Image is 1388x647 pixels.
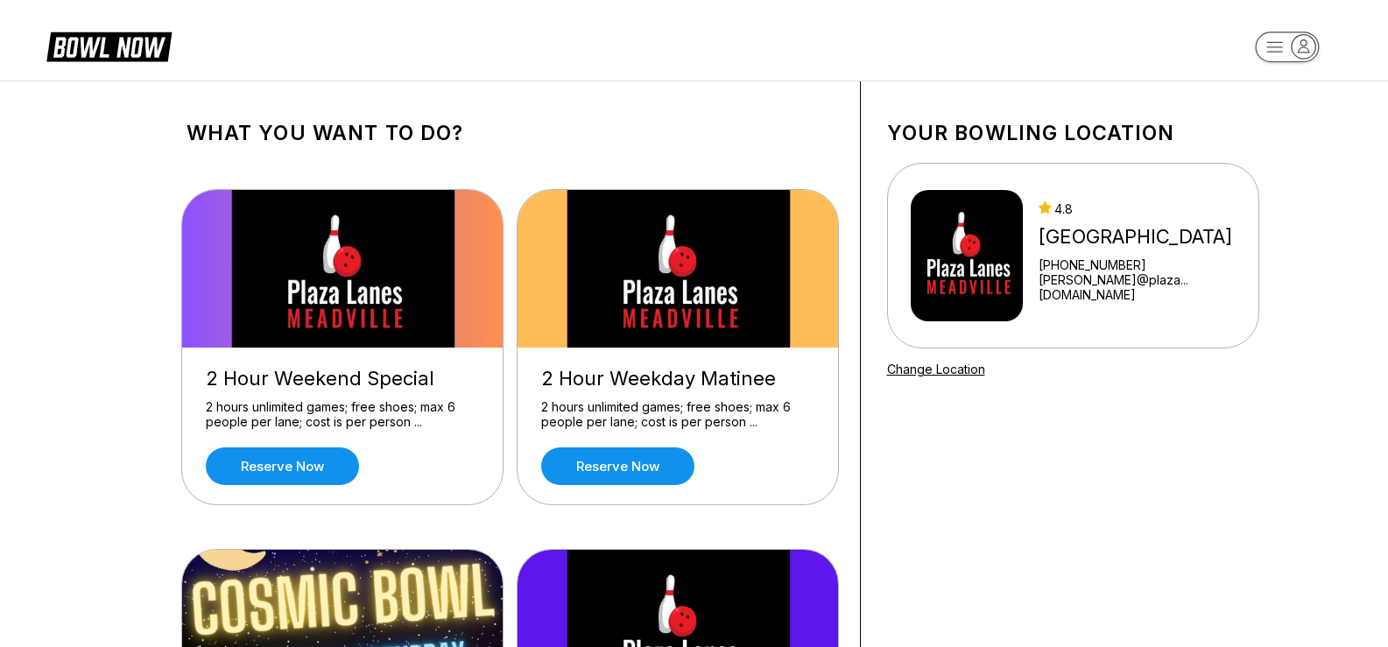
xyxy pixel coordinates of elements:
h1: Your bowling location [887,121,1259,145]
a: Reserve now [206,447,359,485]
a: Reserve now [541,447,694,485]
a: [PERSON_NAME]@plaza...[DOMAIN_NAME] [1039,272,1251,302]
div: [PHONE_NUMBER] [1039,257,1251,272]
div: [GEOGRAPHIC_DATA] [1039,225,1251,249]
img: 2 Hour Weekday Matinee [518,190,840,348]
div: 2 Hour Weekend Special [206,367,479,390]
img: Plaza Lanes Meadville [911,190,1024,321]
div: 4.8 [1039,201,1251,216]
div: 2 Hour Weekday Matinee [541,367,814,390]
div: 2 hours unlimited games; free shoes; max 6 people per lane; cost is per person ... [206,399,479,430]
a: Change Location [887,362,985,376]
h1: What you want to do? [187,121,834,145]
div: 2 hours unlimited games; free shoes; max 6 people per lane; cost is per person ... [541,399,814,430]
img: 2 Hour Weekend Special [182,190,504,348]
